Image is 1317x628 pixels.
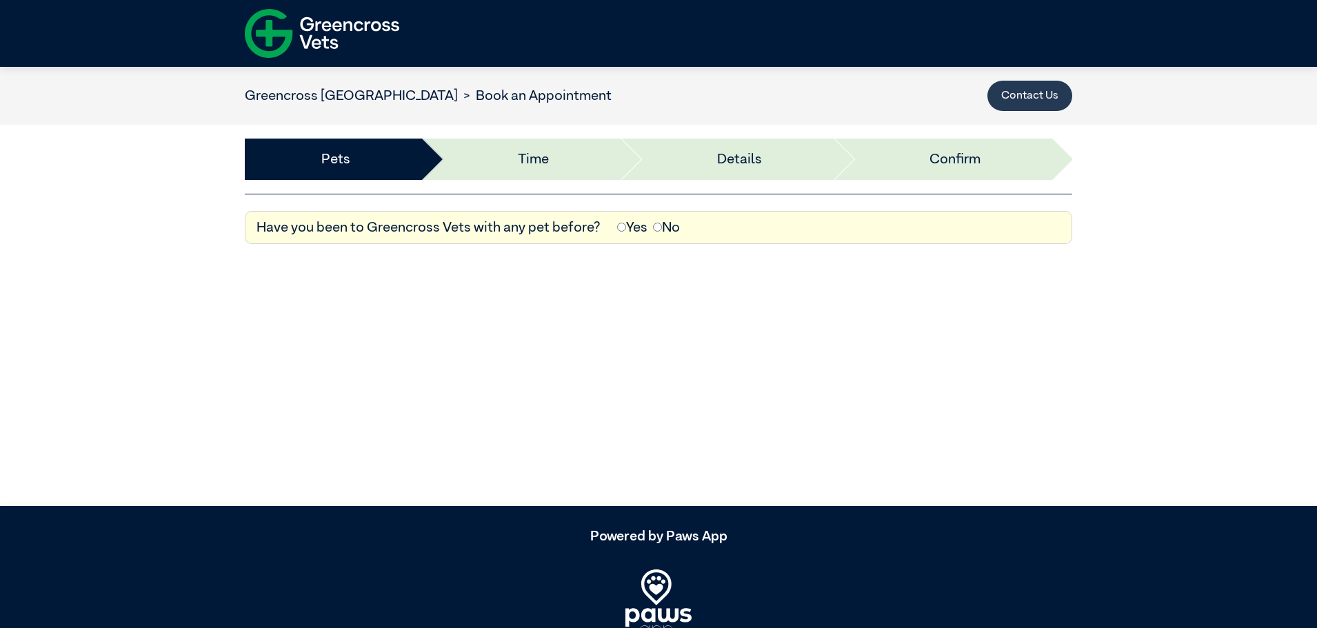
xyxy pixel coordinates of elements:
[245,528,1072,545] h5: Powered by Paws App
[653,223,662,232] input: No
[653,217,680,238] label: No
[617,217,647,238] label: Yes
[321,149,350,170] a: Pets
[245,3,399,63] img: f-logo
[257,217,601,238] label: Have you been to Greencross Vets with any pet before?
[245,89,458,103] a: Greencross [GEOGRAPHIC_DATA]
[458,85,612,106] li: Book an Appointment
[617,223,626,232] input: Yes
[245,85,612,106] nav: breadcrumb
[987,81,1072,111] button: Contact Us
